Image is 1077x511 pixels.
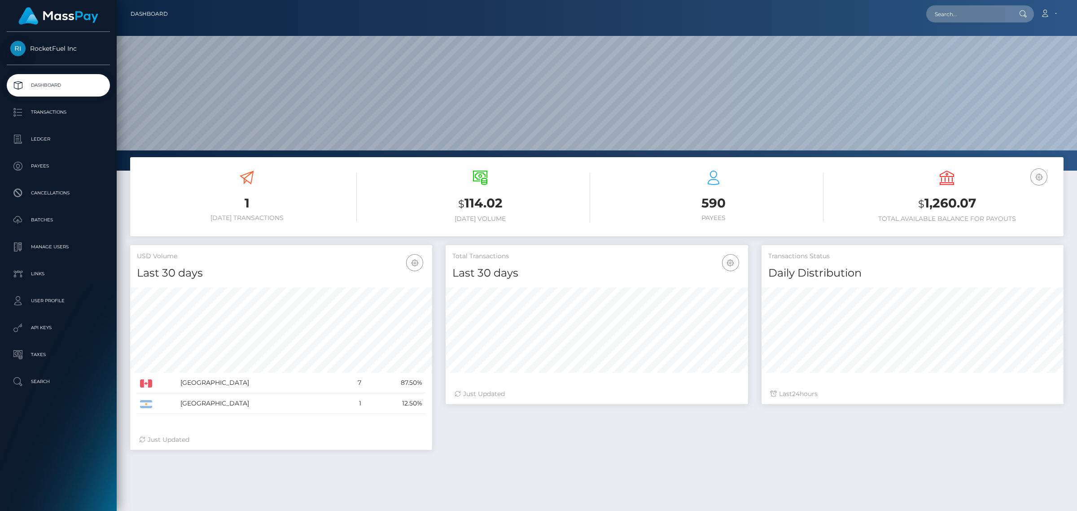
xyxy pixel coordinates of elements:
[7,101,110,123] a: Transactions
[177,373,342,393] td: [GEOGRAPHIC_DATA]
[837,215,1057,223] h6: Total Available Balance for Payouts
[7,155,110,177] a: Payees
[18,7,98,25] img: MassPay Logo
[370,215,590,223] h6: [DATE] Volume
[10,79,106,92] p: Dashboard
[10,106,106,119] p: Transactions
[7,44,110,53] span: RocketFuel Inc
[137,252,425,261] h5: USD Volume
[7,317,110,339] a: API Keys
[7,209,110,231] a: Batches
[10,240,106,254] p: Manage Users
[926,5,1011,22] input: Search...
[452,252,741,261] h5: Total Transactions
[458,198,464,210] small: $
[10,348,106,361] p: Taxes
[7,344,110,366] a: Taxes
[139,435,423,445] div: Just Updated
[7,263,110,285] a: Links
[137,194,357,212] h3: 1
[137,265,425,281] h4: Last 30 days
[7,182,110,204] a: Cancellations
[370,194,590,213] h3: 114.02
[7,290,110,312] a: User Profile
[364,393,426,414] td: 12.50%
[10,41,26,56] img: RocketFuel Inc
[792,390,800,398] span: 24
[7,236,110,258] a: Manage Users
[10,267,106,281] p: Links
[10,294,106,308] p: User Profile
[342,393,364,414] td: 1
[7,74,110,97] a: Dashboard
[7,128,110,150] a: Ledger
[177,393,342,414] td: [GEOGRAPHIC_DATA]
[768,265,1057,281] h4: Daily Distribution
[7,370,110,393] a: Search
[10,159,106,173] p: Payees
[10,321,106,335] p: API Keys
[137,214,357,222] h6: [DATE] Transactions
[837,194,1057,213] h3: 1,260.07
[771,389,1055,399] div: Last hours
[140,379,152,388] img: CA.png
[10,186,106,200] p: Cancellations
[10,213,106,227] p: Batches
[918,198,924,210] small: $
[604,214,823,222] h6: Payees
[604,194,823,212] h3: 590
[452,265,741,281] h4: Last 30 days
[140,400,152,408] img: AR.png
[768,252,1057,261] h5: Transactions Status
[10,375,106,388] p: Search
[455,389,739,399] div: Just Updated
[10,132,106,146] p: Ledger
[342,373,364,393] td: 7
[131,4,168,23] a: Dashboard
[364,373,426,393] td: 87.50%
